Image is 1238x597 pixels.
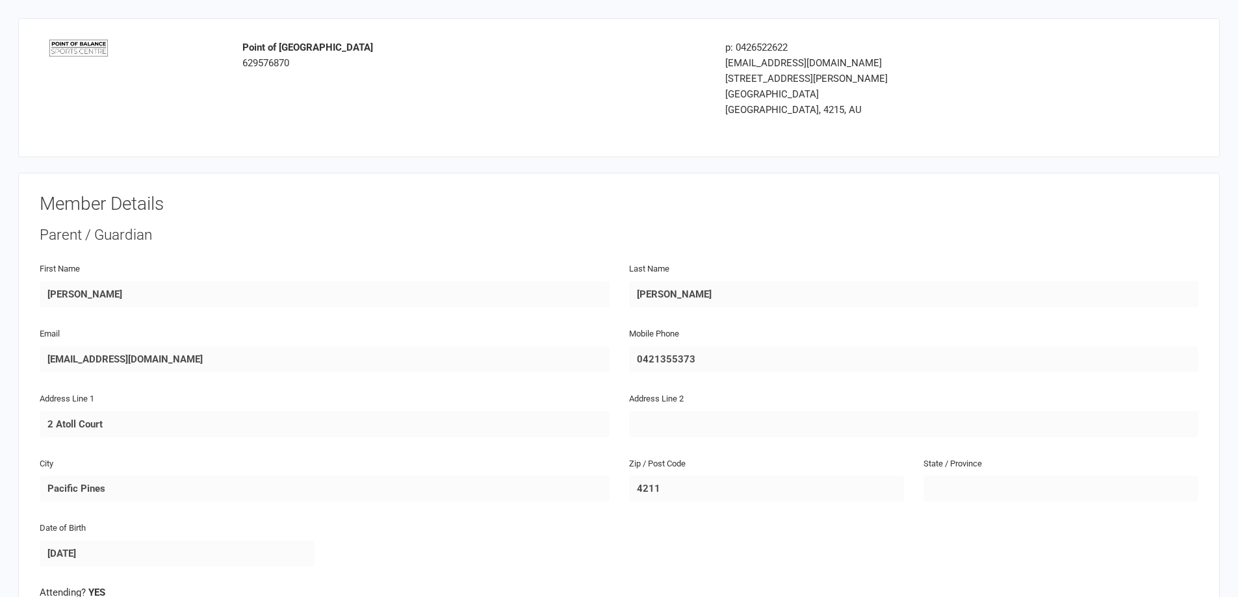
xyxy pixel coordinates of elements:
[40,194,1198,214] h3: Member Details
[49,40,108,57] img: logo.png
[242,40,706,71] div: 629576870
[725,55,1092,71] div: [EMAIL_ADDRESS][DOMAIN_NAME]
[725,40,1092,55] div: p: 0426522622
[725,71,1092,86] div: [STREET_ADDRESS][PERSON_NAME]
[923,457,982,471] label: State / Province
[629,327,679,341] label: Mobile Phone
[40,327,60,341] label: Email
[242,42,373,53] strong: Point of [GEOGRAPHIC_DATA]
[725,86,1092,102] div: [GEOGRAPHIC_DATA]
[40,392,94,406] label: Address Line 1
[629,457,686,471] label: Zip / Post Code
[629,392,684,406] label: Address Line 2
[40,225,1198,246] div: Parent / Guardian
[629,262,669,276] label: Last Name
[40,522,86,535] label: Date of Birth
[725,102,1092,118] div: [GEOGRAPHIC_DATA], 4215, AU
[40,262,80,276] label: First Name
[40,457,53,471] label: City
